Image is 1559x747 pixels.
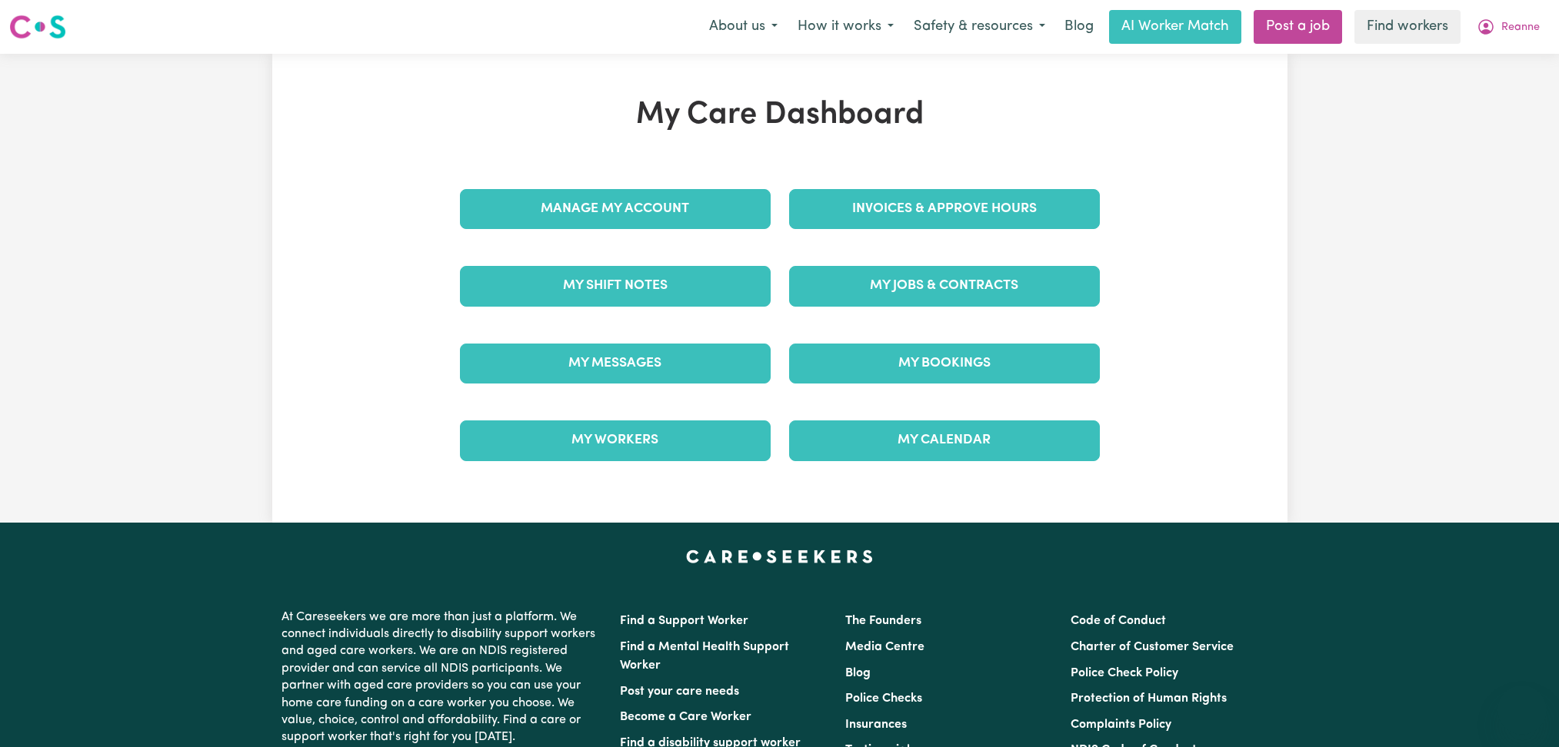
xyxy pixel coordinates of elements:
[686,550,873,563] a: Careseekers home page
[789,189,1100,229] a: Invoices & Approve Hours
[1071,667,1178,679] a: Police Check Policy
[620,641,789,672] a: Find a Mental Health Support Worker
[789,344,1100,383] a: My Bookings
[904,11,1055,43] button: Safety & resources
[699,11,788,43] button: About us
[1467,11,1550,43] button: My Account
[460,420,771,460] a: My Workers
[620,686,739,698] a: Post your care needs
[620,615,748,627] a: Find a Support Worker
[789,266,1100,306] a: My Jobs & Contracts
[845,692,922,705] a: Police Checks
[1071,641,1234,653] a: Charter of Customer Service
[1071,615,1166,627] a: Code of Conduct
[1501,19,1540,36] span: Reanne
[1354,10,1461,44] a: Find workers
[9,9,66,45] a: Careseekers logo
[460,266,771,306] a: My Shift Notes
[788,11,904,43] button: How it works
[9,13,66,41] img: Careseekers logo
[1055,10,1103,44] a: Blog
[620,711,751,723] a: Become a Care Worker
[845,615,921,627] a: The Founders
[845,667,871,679] a: Blog
[1071,719,1171,731] a: Complaints Policy
[1497,686,1547,735] iframe: Button to launch messaging window
[460,344,771,383] a: My Messages
[845,641,924,653] a: Media Centre
[451,97,1109,134] h1: My Care Dashboard
[845,719,907,731] a: Insurances
[1254,10,1342,44] a: Post a job
[460,189,771,229] a: Manage My Account
[1109,10,1241,44] a: AI Worker Match
[789,420,1100,460] a: My Calendar
[1071,692,1227,705] a: Protection of Human Rights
